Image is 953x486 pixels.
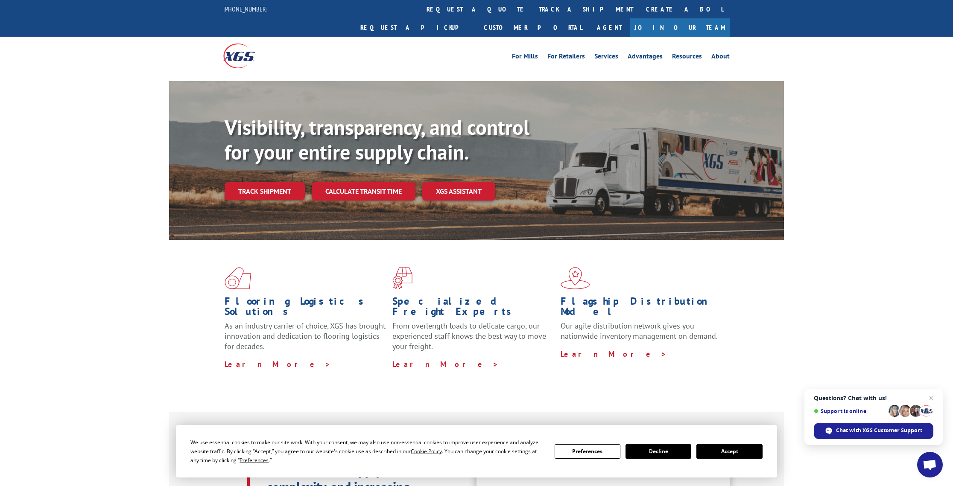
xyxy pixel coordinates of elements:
a: Learn More > [225,359,331,369]
a: Learn More > [392,359,499,369]
span: Chat with XGS Customer Support [836,427,922,434]
a: For Mills [512,53,538,62]
div: Open chat [917,452,943,477]
a: [PHONE_NUMBER] [223,5,268,13]
button: Preferences [555,444,620,459]
a: Resources [672,53,702,62]
a: About [711,53,730,62]
span: Support is online [814,408,886,414]
a: For Retailers [547,53,585,62]
span: Close chat [926,393,936,403]
span: As an industry carrier of choice, XGS has brought innovation and dedication to flooring logistics... [225,321,386,351]
span: Our agile distribution network gives you nationwide inventory management on demand. [561,321,718,341]
a: Advantages [628,53,663,62]
h1: Flagship Distribution Model [561,296,722,321]
span: Questions? Chat with us! [814,395,933,402]
div: We use essential cookies to make our site work. With your consent, we may also use non-essential ... [190,438,544,465]
span: Preferences [240,457,269,464]
a: Agent [588,18,630,37]
a: Calculate transit time [312,182,415,201]
div: Cookie Consent Prompt [176,425,777,477]
h1: Flooring Logistics Solutions [225,296,386,321]
img: xgs-icon-total-supply-chain-intelligence-red [225,267,251,289]
a: Join Our Team [630,18,730,37]
img: xgs-icon-focused-on-flooring-red [392,267,412,289]
b: Visibility, transparency, and control for your entire supply chain. [225,114,529,165]
a: XGS ASSISTANT [422,182,495,201]
a: Request a pickup [354,18,477,37]
img: xgs-icon-flagship-distribution-model-red [561,267,590,289]
button: Accept [696,444,762,459]
p: From overlength loads to delicate cargo, our experienced staff knows the best way to move your fr... [392,321,554,359]
div: Chat with XGS Customer Support [814,423,933,439]
a: Learn More > [561,349,667,359]
a: Services [594,53,618,62]
h1: Specialized Freight Experts [392,296,554,321]
a: Customer Portal [477,18,588,37]
button: Decline [626,444,691,459]
span: Cookie Policy [411,448,442,455]
a: Track shipment [225,182,305,200]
